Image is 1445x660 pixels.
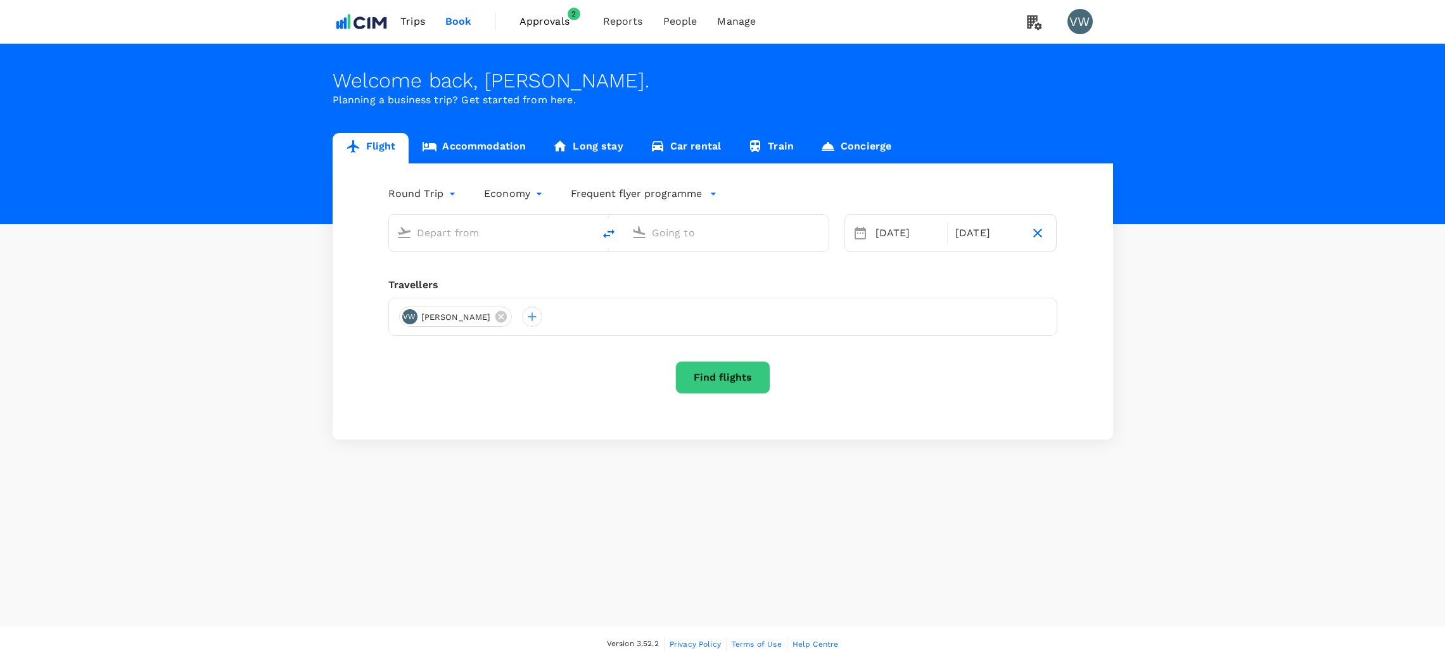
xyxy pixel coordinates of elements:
[870,220,945,246] div: [DATE]
[663,14,697,29] span: People
[333,133,409,163] a: Flight
[568,8,580,20] span: 2
[399,307,512,327] div: VW[PERSON_NAME]
[734,133,807,163] a: Train
[670,637,721,651] a: Privacy Policy
[670,640,721,649] span: Privacy Policy
[793,637,839,651] a: Help Centre
[585,231,587,234] button: Open
[571,186,717,201] button: Frequent flyer programme
[484,184,545,204] div: Economy
[807,133,905,163] a: Concierge
[793,640,839,649] span: Help Centre
[571,186,702,201] p: Frequent flyer programme
[417,223,567,243] input: Depart from
[519,14,583,29] span: Approvals
[1067,9,1093,34] div: VW
[400,14,425,29] span: Trips
[652,223,802,243] input: Going to
[717,14,756,29] span: Manage
[333,8,391,35] img: CIM ENVIRONMENTAL PTY LTD
[445,14,472,29] span: Book
[732,640,782,649] span: Terms of Use
[594,219,624,249] button: delete
[539,133,636,163] a: Long stay
[732,637,782,651] a: Terms of Use
[637,133,735,163] a: Car rental
[333,69,1113,92] div: Welcome back , [PERSON_NAME] .
[820,231,822,234] button: Open
[950,220,1024,246] div: [DATE]
[607,638,659,650] span: Version 3.52.2
[409,133,539,163] a: Accommodation
[603,14,643,29] span: Reports
[414,311,499,324] span: [PERSON_NAME]
[388,277,1057,293] div: Travellers
[402,309,417,324] div: VW
[675,361,770,394] button: Find flights
[388,184,459,204] div: Round Trip
[333,92,1113,108] p: Planning a business trip? Get started from here.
